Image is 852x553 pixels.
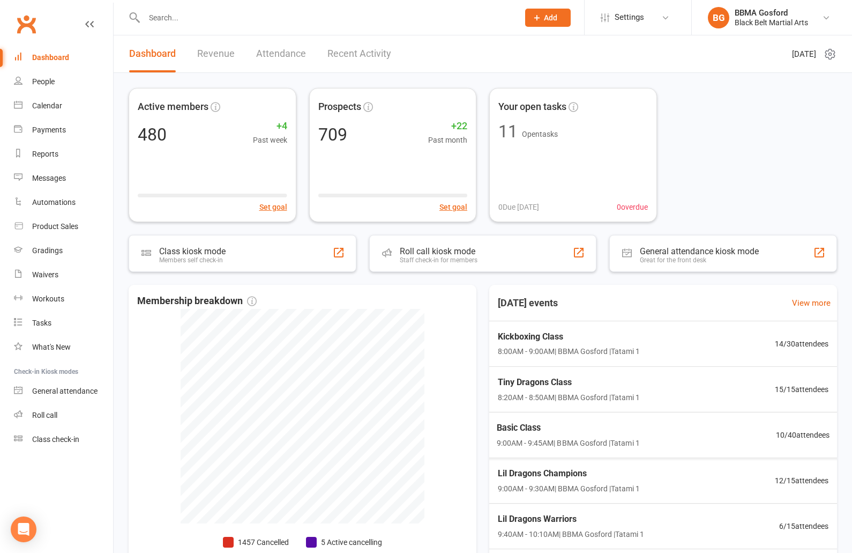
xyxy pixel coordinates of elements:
[141,10,511,25] input: Search...
[223,536,289,548] li: 1457 Cancelled
[197,35,235,72] a: Revenue
[32,319,51,327] div: Tasks
[498,99,566,115] span: Your open tasks
[497,437,640,449] span: 9:00AM - 9:45AM | BBMA Gosford | Tatami 1
[32,294,64,303] div: Workouts
[615,5,644,30] span: Settings
[32,411,57,419] div: Roll call
[32,270,58,279] div: Waivers
[498,330,640,344] span: Kickboxing Class
[400,256,477,264] div: Staff check-in for members
[138,126,167,143] div: 480
[32,387,98,395] div: General attendance
[498,201,539,213] span: 0 Due [DATE]
[14,311,113,335] a: Tasks
[525,9,571,27] button: Add
[159,256,226,264] div: Members self check-in
[522,130,558,138] span: Open tasks
[14,403,113,427] a: Roll call
[32,101,62,110] div: Calendar
[14,335,113,359] a: What's New
[14,239,113,263] a: Gradings
[498,345,640,357] span: 8:00AM - 9:00AM | BBMA Gosford | Tatami 1
[779,520,828,532] span: 6 / 15 attendees
[14,142,113,166] a: Reports
[306,536,382,548] li: 5 Active cancelling
[253,119,287,134] span: +4
[792,48,816,61] span: [DATE]
[32,343,71,351] div: What's New
[256,35,306,72] a: Attendance
[428,119,467,134] span: +22
[32,174,66,182] div: Messages
[439,201,467,213] button: Set goal
[735,18,808,27] div: Black Belt Martial Arts
[14,46,113,70] a: Dashboard
[32,246,63,255] div: Gradings
[14,70,113,94] a: People
[129,35,176,72] a: Dashboard
[14,287,113,311] a: Workouts
[32,150,58,158] div: Reports
[497,421,640,435] span: Basic Class
[775,338,828,350] span: 14 / 30 attendees
[11,517,36,542] div: Open Intercom Messenger
[318,126,347,143] div: 709
[138,99,208,115] span: Active members
[400,246,477,256] div: Roll call kiosk mode
[159,246,226,256] div: Class kiosk mode
[498,467,640,481] span: Lil Dragons Champions
[498,123,518,140] div: 11
[775,384,828,395] span: 15 / 15 attendees
[498,512,644,526] span: Lil Dragons Warriors
[735,8,808,18] div: BBMA Gosford
[775,475,828,486] span: 12 / 15 attendees
[498,528,644,540] span: 9:40AM - 10:10AM | BBMA Gosford | Tatami 1
[489,293,566,313] h3: [DATE] events
[32,198,76,207] div: Automations
[32,53,69,62] div: Dashboard
[428,134,467,146] span: Past month
[13,11,40,38] a: Clubworx
[32,435,79,444] div: Class check-in
[544,13,557,22] span: Add
[14,263,113,287] a: Waivers
[640,256,759,264] div: Great for the front desk
[32,222,78,231] div: Product Sales
[14,94,113,118] a: Calendar
[708,7,729,28] div: BG
[14,166,113,190] a: Messages
[14,190,113,215] a: Automations
[617,201,648,213] span: 0 overdue
[14,379,113,403] a: General attendance kiosk mode
[259,201,287,213] button: Set goal
[32,126,66,134] div: Payments
[498,391,640,403] span: 8:20AM - 8:50AM | BBMA Gosford | Tatami 1
[253,134,287,146] span: Past week
[498,375,640,389] span: Tiny Dragons Class
[318,99,361,115] span: Prospects
[792,297,831,309] a: View more
[640,246,759,256] div: General attendance kiosk mode
[137,293,257,309] span: Membership breakdown
[14,118,113,142] a: Payments
[14,427,113,452] a: Class kiosk mode
[498,482,640,494] span: 9:00AM - 9:30AM | BBMA Gosford | Tatami 1
[32,77,55,86] div: People
[327,35,391,72] a: Recent Activity
[776,429,830,441] span: 10 / 40 attendees
[14,215,113,239] a: Product Sales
